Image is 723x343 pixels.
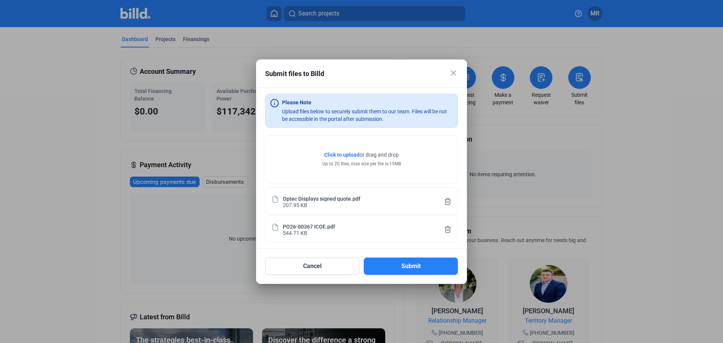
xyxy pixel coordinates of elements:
[265,258,359,275] button: Cancel
[265,69,439,79] div: Submit files to Billd
[322,160,401,167] div: Up to 20 files, max size per file is 15MB
[364,258,458,275] button: Submit
[282,108,453,123] div: Upload files below to securely submit them to our team. Files will be not be accessible in the po...
[324,152,360,158] span: Click to upload
[283,201,307,208] div: 207.95 KB
[283,229,307,236] div: 544.71 KB
[282,99,311,106] div: Please Note
[283,195,360,201] div: Optec Displays signed quote.pdf
[360,151,399,159] span: or drag and drop
[283,223,335,229] div: PO26-00367 ICOE.pdf
[449,69,458,78] mat-icon: close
